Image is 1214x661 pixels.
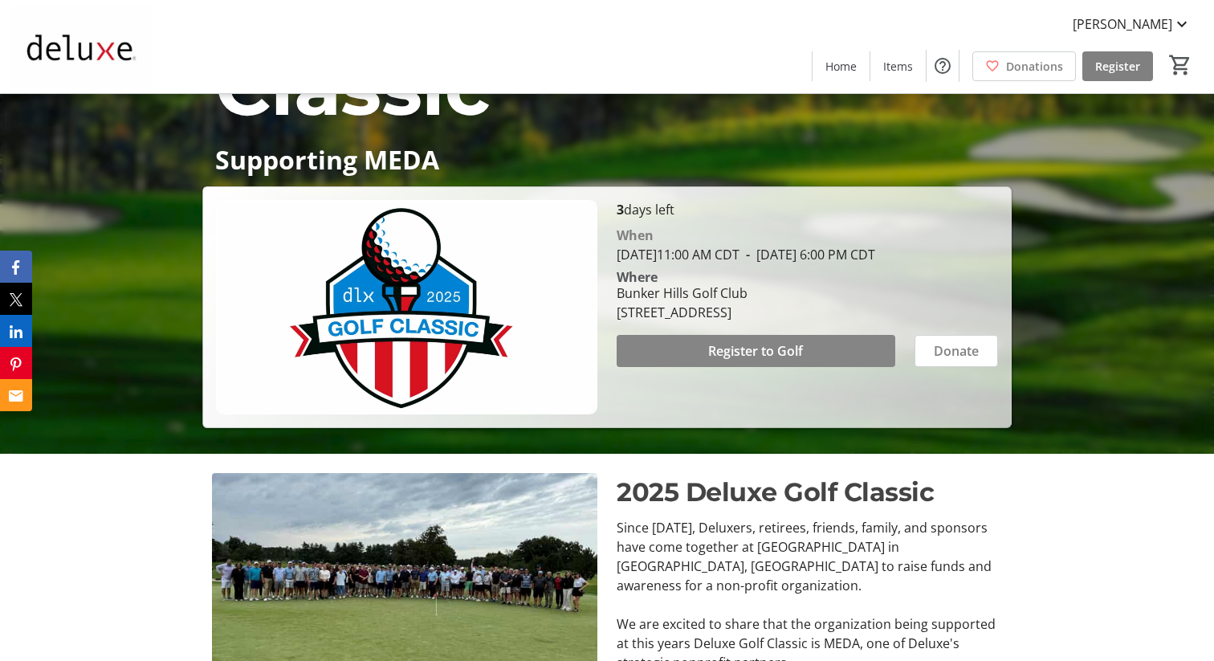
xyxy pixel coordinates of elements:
[739,246,756,263] span: -
[617,201,624,218] span: 3
[934,341,979,361] span: Donate
[216,200,597,414] img: Campaign CTA Media Photo
[617,271,658,284] div: Where
[617,518,1002,595] p: Since [DATE], Deluxers, retirees, friends, family, and sponsors have come together at [GEOGRAPHIC...
[739,246,875,263] span: [DATE] 6:00 PM CDT
[1166,51,1195,80] button: Cart
[617,200,998,219] p: days left
[215,145,999,173] p: Supporting MEDA
[883,58,913,75] span: Items
[10,6,153,87] img: Deluxe Corporation 's Logo
[1073,14,1172,34] span: [PERSON_NAME]
[972,51,1076,81] a: Donations
[927,50,959,82] button: Help
[1006,58,1063,75] span: Donations
[915,335,998,367] button: Donate
[1060,11,1204,37] button: [PERSON_NAME]
[813,51,870,81] a: Home
[617,303,748,322] div: [STREET_ADDRESS]
[1082,51,1153,81] a: Register
[617,476,934,508] span: 2025 Deluxe Golf Classic
[708,341,803,361] span: Register to Golf
[617,226,654,245] div: When
[1095,58,1140,75] span: Register
[870,51,926,81] a: Items
[617,246,739,263] span: [DATE] 11:00 AM CDT
[617,284,748,303] div: Bunker Hills Golf Club
[617,335,895,367] button: Register to Golf
[825,58,857,75] span: Home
